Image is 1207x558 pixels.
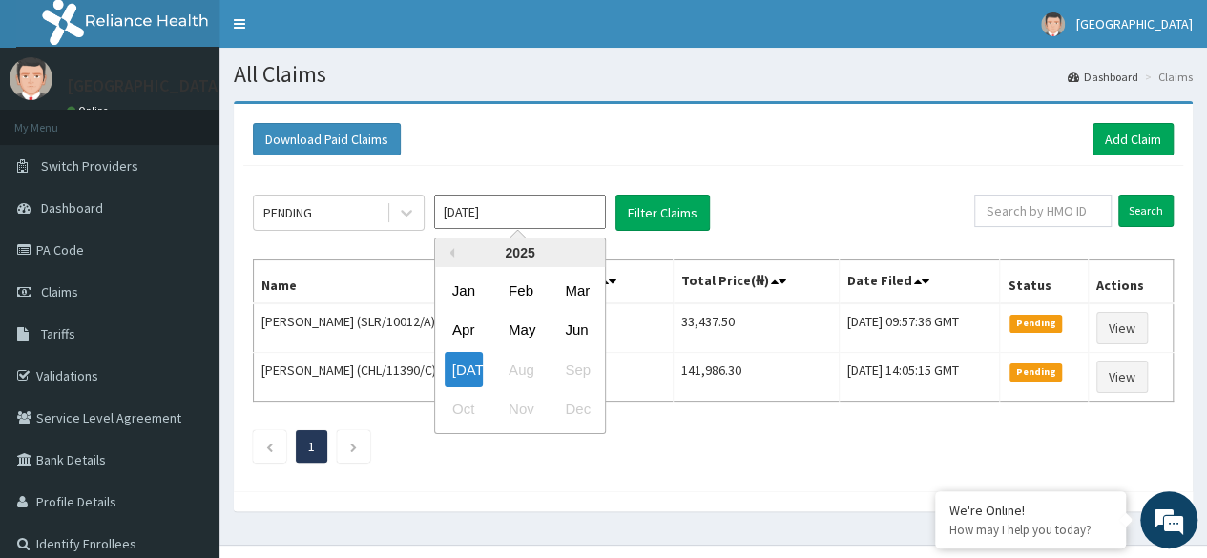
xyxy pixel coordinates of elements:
[349,438,358,455] a: Next page
[99,107,321,132] div: Chat with us now
[111,161,263,354] span: We're online!
[254,353,493,402] td: [PERSON_NAME] (CHL/11390/C)
[840,353,1000,402] td: [DATE] 14:05:15 GMT
[254,303,493,353] td: [PERSON_NAME] (SLR/10012/A)
[1096,361,1148,393] a: View
[974,195,1112,227] input: Search by HMO ID
[1096,312,1148,344] a: View
[1140,69,1193,85] li: Claims
[673,353,840,402] td: 141,986.30
[35,95,77,143] img: d_794563401_company_1708531726252_794563401
[41,325,75,342] span: Tariffs
[949,502,1112,519] div: We're Online!
[10,57,52,100] img: User Image
[41,157,138,175] span: Switch Providers
[435,238,605,267] div: 2025
[840,303,1000,353] td: [DATE] 09:57:36 GMT
[1000,260,1088,304] th: Status
[949,522,1112,538] p: How may I help you today?
[1076,15,1193,32] span: [GEOGRAPHIC_DATA]
[265,438,274,455] a: Previous page
[313,10,359,55] div: Minimize live chat window
[501,273,539,308] div: Choose February 2025
[557,313,595,348] div: Choose June 2025
[10,362,364,429] textarea: Type your message and hit 'Enter'
[253,123,401,155] button: Download Paid Claims
[1041,12,1065,36] img: User Image
[67,104,113,117] a: Online
[1118,195,1174,227] input: Search
[1009,363,1062,381] span: Pending
[308,438,315,455] a: Page 1 is your current page
[1068,69,1138,85] a: Dashboard
[445,273,483,308] div: Choose January 2025
[1009,315,1062,332] span: Pending
[254,260,493,304] th: Name
[67,77,224,94] p: [GEOGRAPHIC_DATA]
[445,313,483,348] div: Choose April 2025
[557,273,595,308] div: Choose March 2025
[673,260,840,304] th: Total Price(₦)
[501,313,539,348] div: Choose May 2025
[445,352,483,387] div: Choose July 2025
[840,260,1000,304] th: Date Filed
[615,195,710,231] button: Filter Claims
[1093,123,1174,155] a: Add Claim
[41,283,78,300] span: Claims
[1088,260,1173,304] th: Actions
[435,271,605,429] div: month 2025-07
[445,248,454,258] button: Previous Year
[234,62,1193,87] h1: All Claims
[41,199,103,217] span: Dashboard
[673,303,840,353] td: 33,437.50
[434,195,606,229] input: Select Month and Year
[263,203,312,222] div: PENDING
